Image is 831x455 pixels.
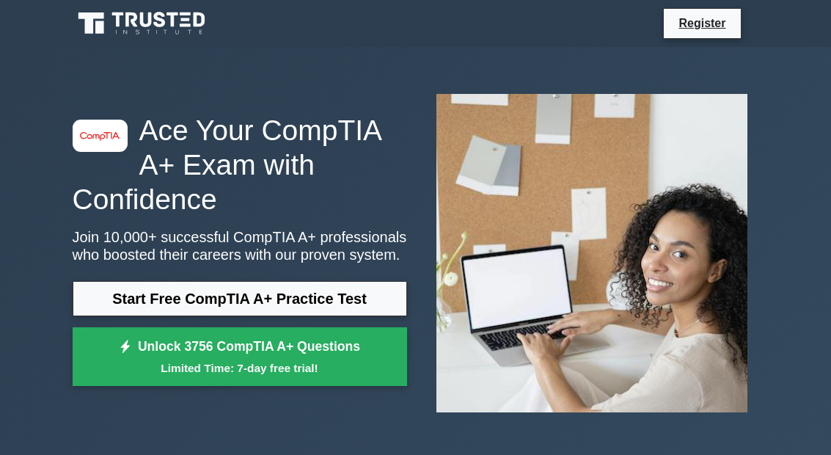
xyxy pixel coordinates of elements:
p: Join 10,000+ successful CompTIA A+ professionals who boosted their careers with our proven system. [73,228,407,263]
a: Register [670,14,734,32]
a: Unlock 3756 CompTIA A+ QuestionsLimited Time: 7-day free trial! [73,327,407,386]
a: Start Free CompTIA A+ Practice Test [73,281,407,316]
h1: Ace Your CompTIA A+ Exam with Confidence [73,114,407,216]
small: Limited Time: 7-day free trial! [91,360,389,376]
